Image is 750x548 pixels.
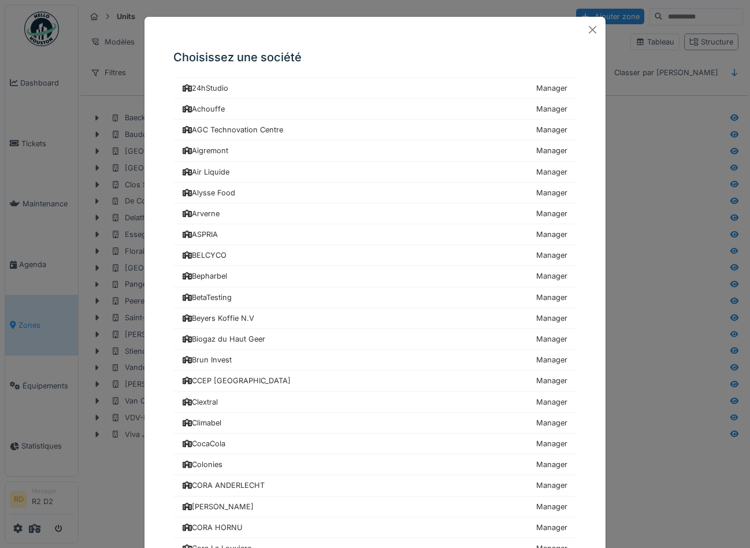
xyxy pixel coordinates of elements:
a: ASPRIA Manager [173,224,577,245]
div: Manager [536,187,567,198]
div: Manager [536,334,567,345]
div: Manager [536,103,567,114]
a: Beyers Koffie N.V Manager [173,308,577,329]
div: Manager [536,438,567,449]
a: AGC Technovation Centre Manager [173,120,577,140]
a: Climabel Manager [173,413,577,434]
div: ASPRIA [183,229,218,240]
a: CORA ANDERLECHT Manager [173,475,577,496]
div: [PERSON_NAME] [183,501,254,512]
div: Manager [536,417,567,428]
div: Clextral [183,397,218,408]
div: BELCYCO [183,250,227,261]
div: CORA HORNU [183,522,243,533]
a: BetaTesting Manager [173,287,577,308]
div: AGC Technovation Centre [183,124,283,135]
a: Aigremont Manager [173,140,577,161]
div: CocaCola [183,438,225,449]
div: Manager [536,250,567,261]
a: [PERSON_NAME] Manager [173,497,577,517]
div: Manager [536,459,567,470]
div: Manager [536,229,567,240]
div: Manager [536,397,567,408]
div: Manager [536,501,567,512]
div: Beyers Koffie N.V [183,313,254,324]
div: Manager [536,313,567,324]
div: CCEP [GEOGRAPHIC_DATA] [183,375,291,386]
div: Biogaz du Haut Geer [183,334,265,345]
a: CORA HORNU Manager [173,517,577,538]
div: Manager [536,375,567,386]
div: Manager [536,522,567,533]
div: Manager [536,292,567,303]
div: Manager [536,480,567,491]
a: Clextral Manager [173,392,577,413]
div: Manager [536,83,567,94]
a: CocaCola Manager [173,434,577,454]
div: Climabel [183,417,221,428]
div: Arverne [183,208,220,219]
div: Alysse Food [183,187,235,198]
div: Colonies [183,459,222,470]
div: Achouffe [183,103,225,114]
div: Brun Invest [183,354,232,365]
div: Manager [536,166,567,177]
a: CCEP [GEOGRAPHIC_DATA] Manager [173,371,577,391]
a: Achouffe Manager [173,99,577,120]
a: Alysse Food Manager [173,183,577,203]
a: Colonies Manager [173,454,577,475]
div: Manager [536,145,567,156]
a: Biogaz du Haut Geer Manager [173,329,577,350]
div: 24hStudio [183,83,228,94]
div: Manager [536,271,567,282]
a: 24hStudio Manager [173,77,577,99]
a: Arverne Manager [173,203,577,224]
a: Bepharbel Manager [173,266,577,287]
a: Air Liquide Manager [173,162,577,183]
h5: Choisissez une société [173,49,577,66]
a: BELCYCO Manager [173,245,577,266]
div: Bepharbel [183,271,227,282]
div: Manager [536,354,567,365]
button: Close [584,21,601,38]
div: Manager [536,208,567,219]
div: Air Liquide [183,166,229,177]
div: Aigremont [183,145,228,156]
div: CORA ANDERLECHT [183,480,265,491]
div: Manager [536,124,567,135]
div: BetaTesting [183,292,232,303]
a: Brun Invest Manager [173,350,577,371]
